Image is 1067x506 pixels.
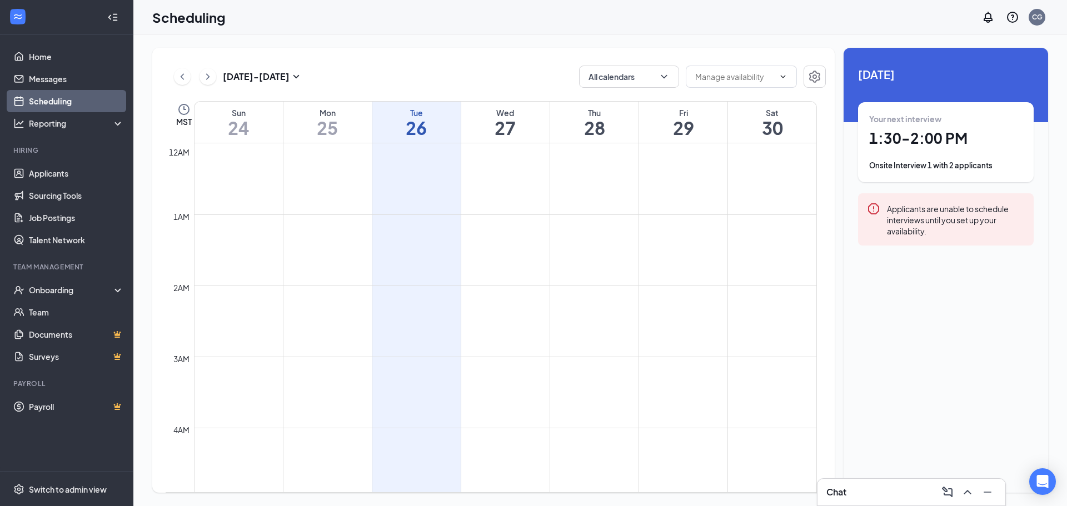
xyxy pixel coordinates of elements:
svg: SmallChevronDown [290,70,303,83]
div: Applicants are unable to schedule interviews until you set up your availability. [887,202,1025,237]
svg: Analysis [13,118,24,129]
div: Open Intercom Messenger [1029,468,1056,495]
h1: 30 [728,118,816,137]
h1: 29 [639,118,727,137]
h1: 27 [461,118,550,137]
a: August 26, 2025 [372,102,461,143]
h1: 24 [195,118,283,137]
span: MST [176,116,192,127]
h1: Scheduling [152,8,226,27]
a: Scheduling [29,90,124,112]
div: 12am [167,146,192,158]
h3: [DATE] - [DATE] [223,71,290,83]
button: All calendarsChevronDown [579,66,679,88]
svg: ComposeMessage [941,485,954,499]
div: Mon [283,107,372,118]
svg: Clock [177,103,191,116]
a: August 30, 2025 [728,102,816,143]
div: Onboarding [29,284,114,295]
svg: WorkstreamLogo [12,11,23,22]
svg: Settings [808,70,821,83]
div: 4am [171,424,192,436]
div: Hiring [13,146,122,155]
input: Manage availability [695,71,774,83]
h3: Chat [826,486,846,498]
div: Reporting [29,118,124,129]
a: SurveysCrown [29,345,124,368]
button: ChevronUp [959,483,976,501]
div: 1am [171,211,192,223]
a: August 27, 2025 [461,102,550,143]
a: August 29, 2025 [639,102,727,143]
a: August 25, 2025 [283,102,372,143]
svg: UserCheck [13,284,24,295]
svg: QuestionInfo [1006,11,1019,24]
div: Wed [461,107,550,118]
div: Onsite Interview 1 with 2 applicants [869,160,1023,171]
a: Talent Network [29,229,124,251]
div: 2am [171,282,192,294]
div: Thu [550,107,639,118]
svg: Settings [13,484,24,495]
svg: ChevronDown [659,71,670,82]
div: Sun [195,107,283,118]
div: Tue [372,107,461,118]
button: Minimize [979,483,996,501]
h1: 1:30 - 2:00 PM [869,129,1023,148]
a: Home [29,46,124,68]
div: CG [1032,12,1043,22]
h1: 28 [550,118,639,137]
span: [DATE] [858,66,1034,83]
a: August 28, 2025 [550,102,639,143]
div: Fri [639,107,727,118]
svg: Collapse [107,12,118,23]
svg: ChevronRight [202,70,213,83]
button: ComposeMessage [939,483,956,501]
button: Settings [804,66,826,88]
h1: 25 [283,118,372,137]
svg: Notifications [981,11,995,24]
svg: ChevronLeft [177,70,188,83]
div: Your next interview [869,113,1023,124]
a: Sourcing Tools [29,184,124,207]
a: PayrollCrown [29,395,124,418]
div: Team Management [13,262,122,272]
div: 3am [171,353,192,365]
a: Messages [29,68,124,90]
button: ChevronRight [200,68,216,85]
svg: Error [867,202,880,216]
a: Applicants [29,162,124,184]
div: Payroll [13,379,122,388]
h1: 26 [372,118,461,137]
svg: ChevronUp [961,485,974,499]
button: ChevronLeft [174,68,191,85]
a: August 24, 2025 [195,102,283,143]
svg: ChevronDown [779,72,787,81]
a: DocumentsCrown [29,323,124,345]
div: Switch to admin view [29,484,107,495]
div: Sat [728,107,816,118]
svg: Minimize [981,485,994,499]
a: Job Postings [29,207,124,229]
a: Team [29,301,124,323]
